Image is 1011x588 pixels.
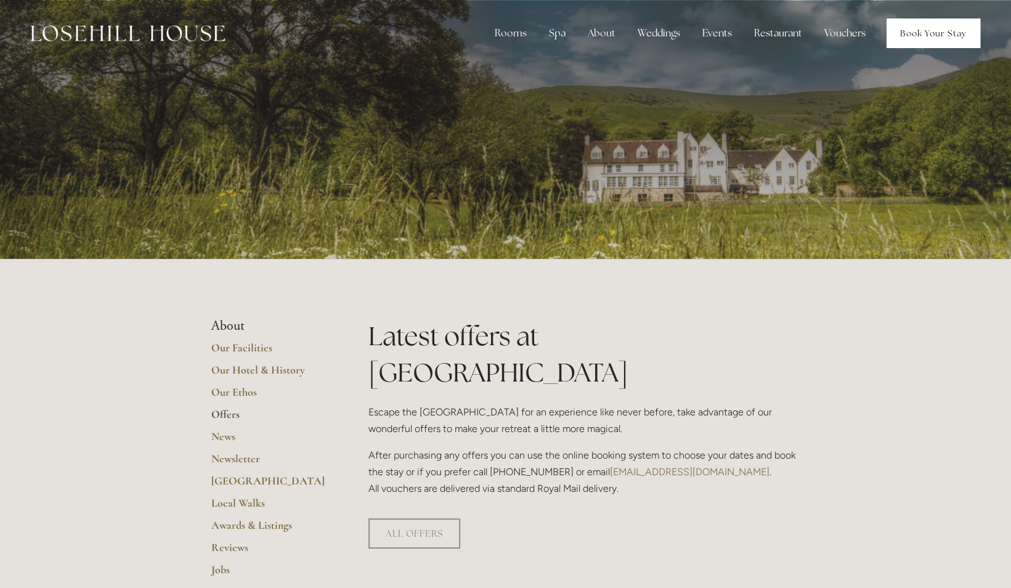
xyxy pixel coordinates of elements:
[211,363,329,385] a: Our Hotel & History
[211,318,329,334] li: About
[539,21,575,46] div: Spa
[887,18,980,48] a: Book Your Stay
[211,385,329,407] a: Our Ethos
[211,541,329,563] a: Reviews
[692,21,742,46] div: Events
[610,466,769,478] a: [EMAIL_ADDRESS][DOMAIN_NAME]
[368,318,800,391] h1: Latest offers at [GEOGRAPHIC_DATA]
[211,341,329,363] a: Our Facilities
[211,518,329,541] a: Awards & Listings
[211,496,329,518] a: Local Walks
[744,21,812,46] div: Restaurant
[211,452,329,474] a: Newsletter
[628,21,690,46] div: Weddings
[211,474,329,496] a: [GEOGRAPHIC_DATA]
[211,407,329,430] a: Offers
[578,21,625,46] div: About
[368,447,800,497] p: After purchasing any offers you can use the online booking system to choose your dates and book t...
[814,21,875,46] a: Vouchers
[31,25,225,41] img: Losehill House
[211,563,329,585] a: Jobs
[368,404,800,437] p: Escape the [GEOGRAPHIC_DATA] for an experience like never before, take advantage of our wonderful...
[368,518,460,549] a: ALL OFFERS
[211,430,329,452] a: News
[485,21,537,46] div: Rooms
